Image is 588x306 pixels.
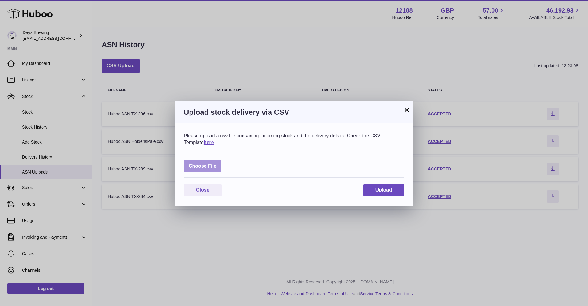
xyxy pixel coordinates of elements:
div: Please upload a csv file containing incoming stock and the delivery details. Check the CSV Template [184,132,404,146]
h3: Upload stock delivery via CSV [184,107,404,117]
span: Choose File [184,160,221,173]
a: here [204,140,214,145]
button: Upload [363,184,404,196]
span: Close [196,187,209,192]
button: Close [184,184,222,196]
span: Upload [375,187,392,192]
button: × [403,106,410,114]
